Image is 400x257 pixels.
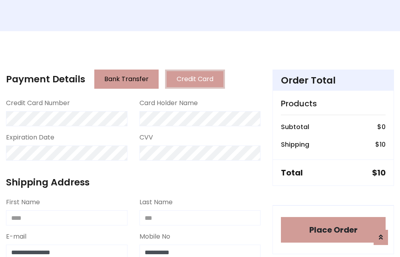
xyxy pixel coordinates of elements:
[139,197,173,207] label: Last Name
[139,232,170,241] label: Mobile No
[281,217,386,243] button: Place Order
[281,168,303,177] h5: Total
[281,123,309,131] h6: Subtotal
[382,122,386,131] span: 0
[281,75,386,86] h4: Order Total
[377,167,386,178] span: 10
[139,133,153,142] label: CVV
[6,197,40,207] label: First Name
[372,168,386,177] h5: $
[375,141,386,148] h6: $
[6,232,26,241] label: E-mail
[165,70,225,89] button: Credit Card
[6,98,70,108] label: Credit Card Number
[6,74,85,85] h4: Payment Details
[94,70,159,89] button: Bank Transfer
[139,98,198,108] label: Card Holder Name
[6,177,261,188] h4: Shipping Address
[380,140,386,149] span: 10
[377,123,386,131] h6: $
[6,133,54,142] label: Expiration Date
[281,141,309,148] h6: Shipping
[281,99,386,108] h5: Products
